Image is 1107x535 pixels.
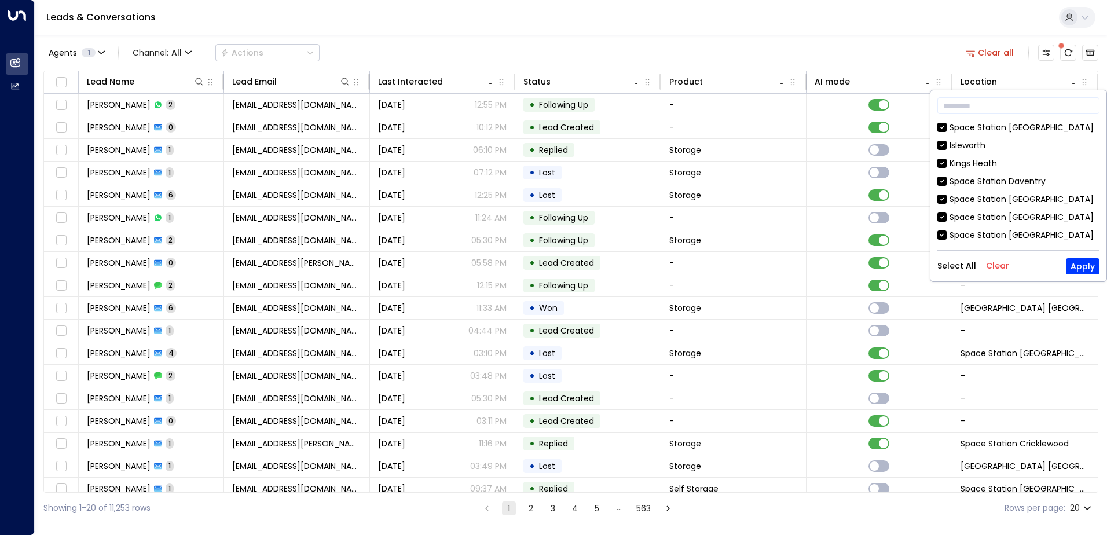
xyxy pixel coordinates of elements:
[87,75,205,89] div: Lead Name
[539,325,594,336] span: Lead Created
[669,189,701,201] span: Storage
[232,438,361,449] span: anton.t.morrell@outlook.com
[937,211,1099,223] div: Space Station [GEOGRAPHIC_DATA]
[529,276,535,295] div: •
[378,415,405,427] span: Aug 12, 2025
[215,44,320,61] div: Button group with a nested menu
[470,460,507,472] p: 03:49 PM
[539,280,588,291] span: Following Up
[87,75,134,89] div: Lead Name
[937,122,1099,134] div: Space Station [GEOGRAPHIC_DATA]
[539,347,555,359] span: Lost
[529,95,535,115] div: •
[669,347,701,359] span: Storage
[539,234,588,246] span: Following Up
[937,229,1099,241] div: Space Station [GEOGRAPHIC_DATA]
[54,211,68,225] span: Toggle select row
[232,460,361,472] span: retinarowe@hotmail.co.uk
[232,167,361,178] span: aliabdelaal333@hotmail.com
[937,140,1099,152] div: Isleworth
[529,185,535,205] div: •
[950,140,985,152] div: Isleworth
[82,48,96,57] span: 1
[54,437,68,451] span: Toggle select row
[378,438,405,449] span: Aug 03, 2025
[529,389,535,408] div: •
[232,302,361,314] span: samhaider@gmail.com
[476,302,507,314] p: 11:33 AM
[539,257,594,269] span: Lead Created
[523,75,551,89] div: Status
[529,456,535,476] div: •
[87,167,151,178] span: Ali Abdelaal
[54,414,68,428] span: Toggle select row
[378,302,405,314] span: Jul 25, 2025
[232,370,361,382] span: driver978@talktalk.net
[669,75,703,89] div: Product
[661,501,675,515] button: Go to next page
[232,144,361,156] span: khaseer@hotmail.co.uk
[661,116,807,138] td: -
[221,47,263,58] div: Actions
[232,189,361,201] span: tomsmith32@gmail.com
[166,461,174,471] span: 1
[950,175,1046,188] div: Space Station Daventry
[87,144,151,156] span: Shaheen Hussain
[87,189,151,201] span: Tom Smith
[378,347,405,359] span: Aug 18, 2025
[952,387,1098,409] td: -
[661,274,807,296] td: -
[669,460,701,472] span: Storage
[952,274,1098,296] td: -
[937,193,1099,206] div: Space Station [GEOGRAPHIC_DATA]
[54,256,68,270] span: Toggle select row
[815,75,933,89] div: AI mode
[87,415,151,427] span: Taylor Millard
[529,118,535,137] div: •
[1070,500,1094,516] div: 20
[539,99,588,111] span: Following Up
[87,280,151,291] span: Jim Newbold
[54,279,68,293] span: Toggle select row
[128,45,196,61] span: Channel:
[54,75,68,90] span: Toggle select all
[529,230,535,250] div: •
[612,501,626,515] div: …
[1082,45,1098,61] button: Archived Leads
[166,280,175,290] span: 2
[474,347,507,359] p: 03:10 PM
[232,347,361,359] span: charsmith040@gmai.com
[661,365,807,387] td: -
[54,346,68,361] span: Toggle select row
[568,501,582,515] button: Go to page 4
[166,303,176,313] span: 6
[232,75,350,89] div: Lead Email
[87,302,151,314] span: Sam Haider
[166,348,177,358] span: 4
[87,370,151,382] span: Jaswinder KANG
[232,212,361,223] span: d.smith18299@gmail.com
[474,167,507,178] p: 07:12 PM
[378,393,405,404] span: Jun 03, 2025
[539,212,588,223] span: Following Up
[961,483,1090,494] span: Space Station Doncaster
[529,253,535,273] div: •
[166,416,176,426] span: 0
[937,261,976,270] button: Select All
[166,393,174,403] span: 1
[539,393,594,404] span: Lead Created
[961,460,1090,472] span: Space Station Castle Bromwich
[378,189,405,201] span: Aug 13, 2025
[961,438,1069,449] span: Space Station Cricklewood
[524,501,538,515] button: Go to page 2
[171,48,182,57] span: All
[378,234,405,246] span: Aug 01, 2025
[54,188,68,203] span: Toggle select row
[232,75,277,89] div: Lead Email
[166,212,174,222] span: 1
[87,483,151,494] span: Rebecca Ackroyd
[529,411,535,431] div: •
[669,438,701,449] span: Storage
[539,167,555,178] span: Lost
[166,100,175,109] span: 2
